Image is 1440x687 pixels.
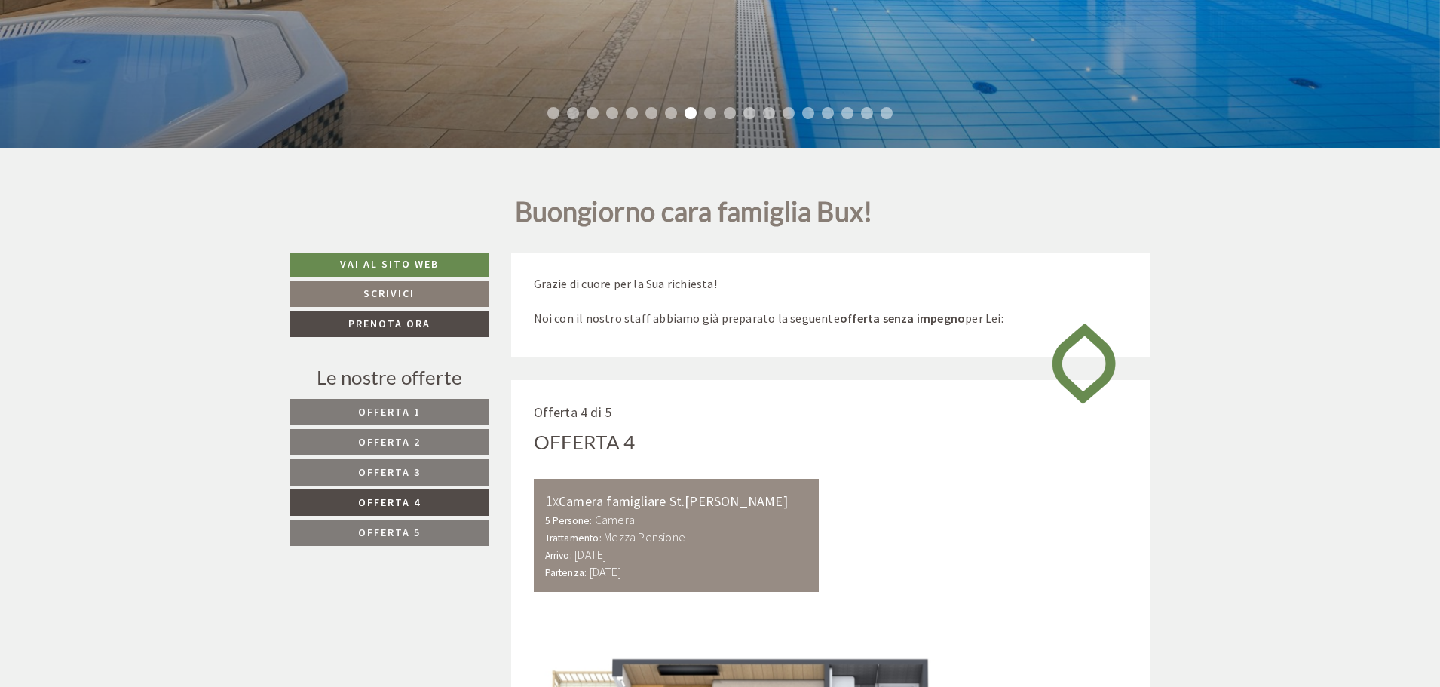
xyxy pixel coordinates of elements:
[534,275,1128,327] p: Grazie di cuore per la Sua richiesta! Noi con il nostro staff abbiamo già preparato la seguente p...
[23,44,228,57] div: [GEOGRAPHIC_DATA]
[545,566,587,579] small: Partenza:
[545,490,808,512] div: Camera famigliare St.[PERSON_NAME]
[12,41,235,87] div: Buon giorno, come possiamo aiutarla?
[534,403,612,421] span: Offerta 4 di 5
[595,512,635,527] b: Camera
[534,428,636,456] div: Offerta 4
[290,281,489,307] a: Scrivici
[358,405,421,419] span: Offerta 1
[545,549,572,562] small: Arrivo:
[290,363,489,391] div: Le nostre offerte
[604,529,685,544] b: Mezza Pensione
[358,495,421,509] span: Offerta 4
[515,197,873,235] h1: Buongiorno cara famiglia Bux!
[358,465,421,479] span: Offerta 3
[23,74,228,84] small: 23:50
[1040,310,1127,417] img: image
[265,12,328,38] div: giovedì
[590,564,621,579] b: [DATE]
[545,532,602,544] small: Trattamento:
[358,435,421,449] span: Offerta 2
[574,547,606,562] b: [DATE]
[545,491,559,510] b: 1x
[545,514,593,527] small: 5 Persone:
[358,526,421,539] span: Offerta 5
[840,311,965,326] strong: offerta senza impegno
[290,253,489,277] a: Vai al sito web
[290,311,489,337] a: Prenota ora
[518,397,594,424] button: Invia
